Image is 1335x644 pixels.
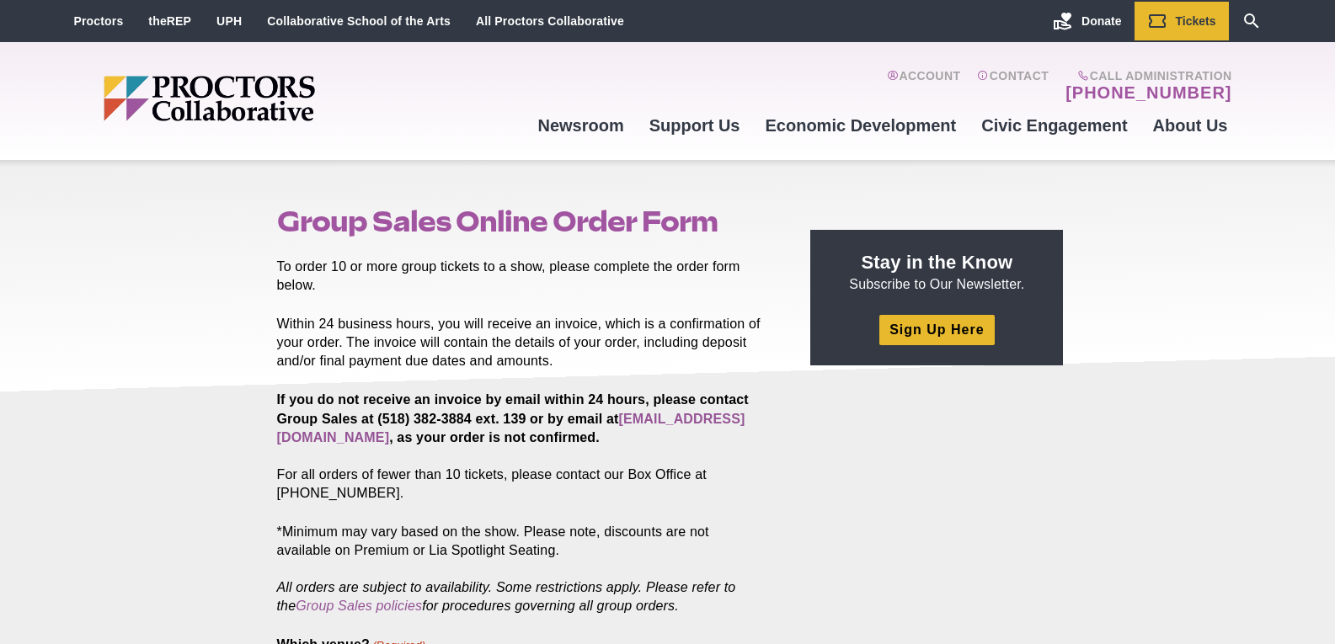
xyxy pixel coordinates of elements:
[753,103,969,148] a: Economic Development
[277,205,772,237] h1: Group Sales Online Order Form
[277,258,772,295] p: To order 10 or more group tickets to a show, please complete the order form below.
[277,412,745,444] a: [EMAIL_ADDRESS][DOMAIN_NAME]
[104,76,445,121] img: Proctors logo
[887,69,960,103] a: Account
[277,392,749,444] strong: If you do not receive an invoice by email within 24 hours, please contact Group Sales at (518) 38...
[296,599,422,613] a: Group Sales policies
[277,580,736,613] em: All orders are subject to availability. Some restrictions apply. Please refer to the for procedur...
[879,315,994,344] a: Sign Up Here
[1135,2,1229,40] a: Tickets
[1140,103,1241,148] a: About Us
[1176,14,1216,28] span: Tickets
[637,103,753,148] a: Support Us
[74,14,124,28] a: Proctors
[216,14,242,28] a: UPH
[267,14,451,28] a: Collaborative School of the Arts
[1060,69,1231,82] span: Call Administration
[525,103,636,148] a: Newsroom
[969,103,1140,148] a: Civic Engagement
[277,391,772,502] p: For all orders of fewer than 10 tickets, please contact our Box Office at [PHONE_NUMBER].
[1040,2,1134,40] a: Donate
[148,14,191,28] a: theREP
[277,523,772,615] p: *Minimum may vary based on the show. Please note, discounts are not available on Premium or Lia S...
[476,14,624,28] a: All Proctors Collaborative
[277,315,772,370] p: Within 24 business hours, you will receive an invoice, which is a confirmation of your order. The...
[977,69,1049,103] a: Contact
[1065,82,1231,103] a: [PHONE_NUMBER]
[862,252,1013,273] strong: Stay in the Know
[830,250,1043,294] p: Subscribe to Our Newsletter.
[1229,2,1274,40] a: Search
[1081,14,1121,28] span: Donate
